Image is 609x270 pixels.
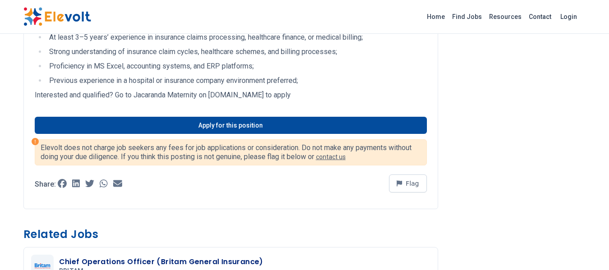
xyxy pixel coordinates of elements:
img: Elevolt [23,7,91,26]
a: Resources [485,9,525,24]
li: Strong understanding of insurance claim cycles, healthcare schemes, and billing processes; [46,46,427,57]
a: Contact [525,9,555,24]
h3: Chief Operations Officer (Britam General Insurance) [59,256,263,267]
li: At least 3–5 years’ experience in insurance claims processing, healthcare finance, or medical bil... [46,32,427,43]
a: contact us [316,153,346,160]
p: Elevolt does not charge job seekers any fees for job applications or consideration. Do not make a... [41,143,421,161]
li: Previous experience in a hospital or insurance company environment preferred; [46,75,427,86]
a: Home [423,9,449,24]
a: Find Jobs [449,9,485,24]
a: Login [555,8,582,26]
iframe: Chat Widget [564,227,609,270]
p: Share: [35,181,56,188]
p: Interested and qualified? Go to Jacaranda Maternity on [DOMAIN_NAME] to apply [35,90,427,101]
h3: Related Jobs [23,227,438,242]
a: Apply for this position [35,117,427,134]
img: BRITAM [33,263,51,269]
li: Proficiency in MS Excel, accounting systems, and ERP platforms; [46,61,427,72]
button: Flag [389,174,427,192]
